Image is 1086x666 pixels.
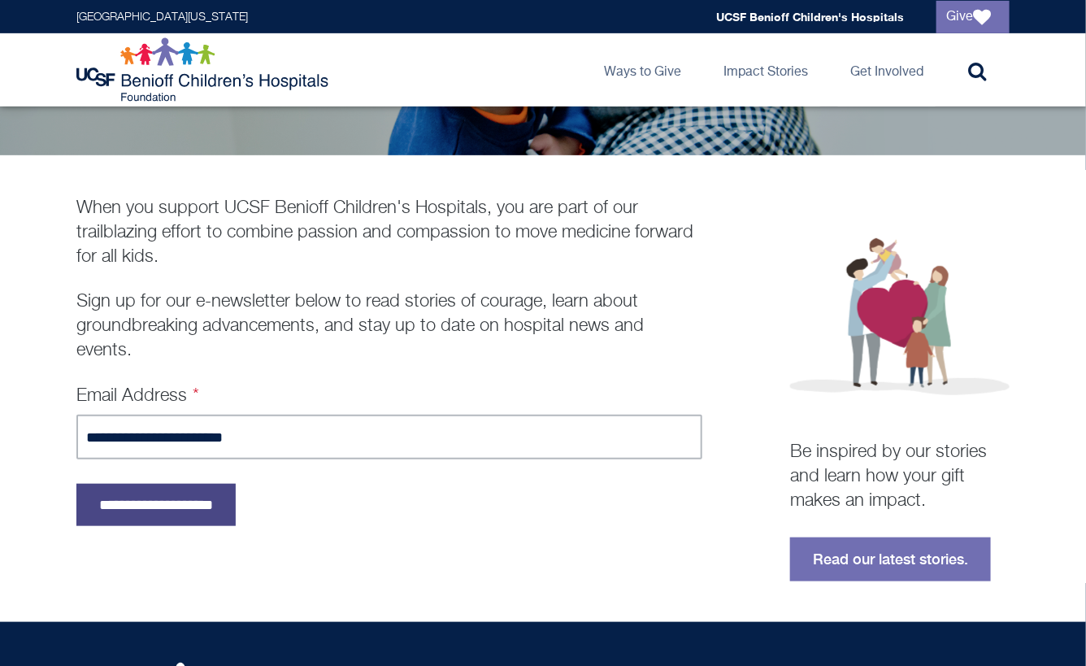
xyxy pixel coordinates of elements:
[790,538,991,581] a: Read our latest stories.
[76,37,332,102] img: Logo for UCSF Benioff Children's Hospitals Foundation
[837,33,936,107] a: Get Involved
[790,196,1010,440] img: Make an Impact
[936,1,1010,33] a: Give
[716,10,904,24] a: UCSF Benioff Children's Hospitals
[591,33,694,107] a: Ways to Give
[710,33,821,107] a: Impact Stories
[76,387,200,405] label: Email Address
[76,196,702,269] p: When you support UCSF Benioff Children's Hospitals, you are part of our trailblazing effort to co...
[790,440,1010,513] p: Be inspired by our stories and learn how your gift makes an impact.
[76,11,248,23] a: [GEOGRAPHIC_DATA][US_STATE]
[76,289,702,363] p: Sign up for our e-newsletter below to read stories of courage, learn about groundbreaking advance...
